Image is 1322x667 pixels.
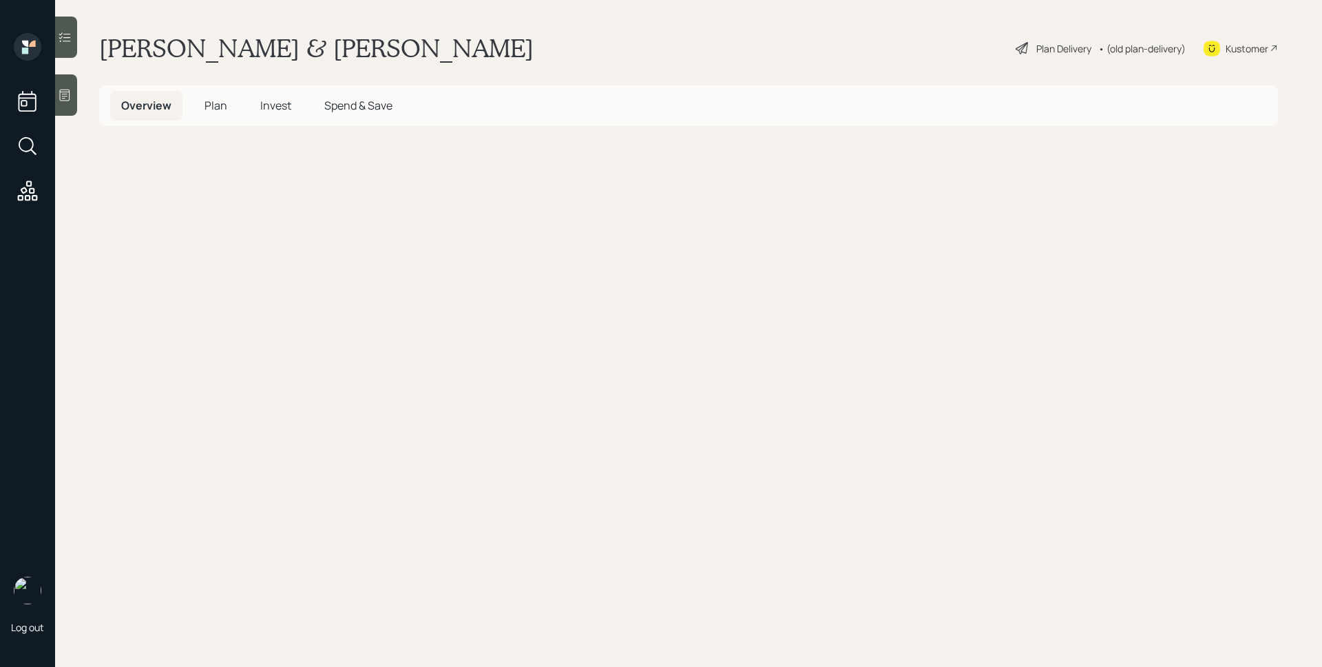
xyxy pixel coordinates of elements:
span: Invest [260,98,291,113]
img: james-distasi-headshot.png [14,577,41,604]
div: Log out [11,621,44,634]
span: Plan [204,98,227,113]
span: Spend & Save [324,98,392,113]
span: Overview [121,98,171,113]
div: Plan Delivery [1036,41,1091,56]
div: Kustomer [1226,41,1268,56]
h1: [PERSON_NAME] & [PERSON_NAME] [99,33,534,63]
div: • (old plan-delivery) [1098,41,1186,56]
